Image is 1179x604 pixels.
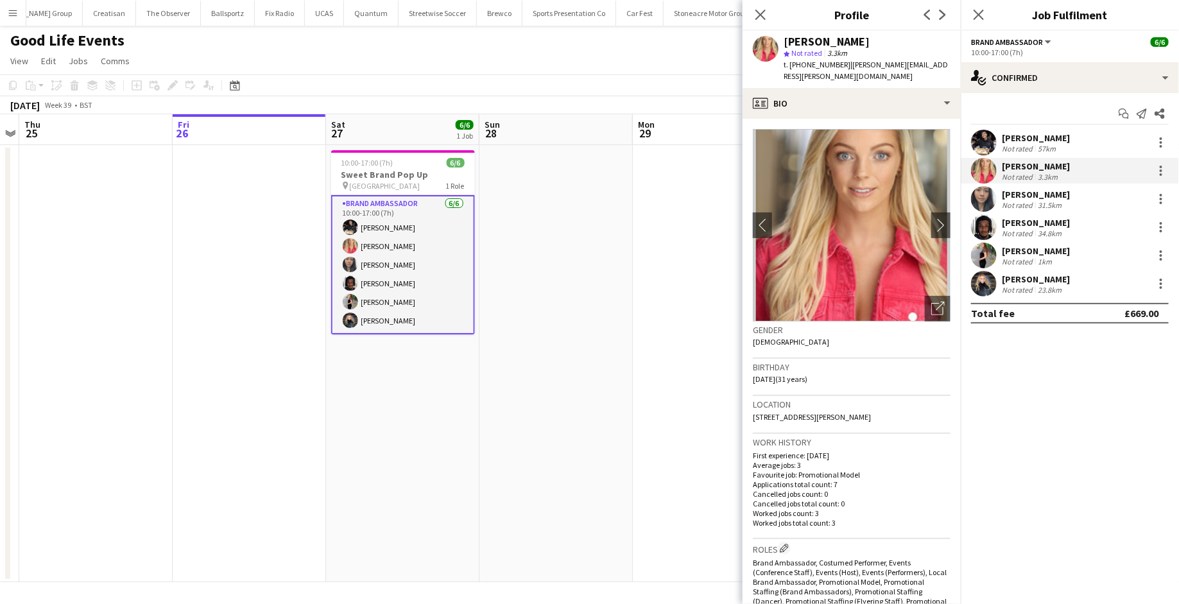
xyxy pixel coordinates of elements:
[10,55,28,67] span: View
[1002,189,1070,200] div: [PERSON_NAME]
[753,374,807,384] span: [DATE] (31 years)
[136,1,201,26] button: The Observer
[24,119,40,130] span: Thu
[636,126,655,141] span: 29
[961,6,1179,23] h3: Job Fulfilment
[80,100,92,110] div: BST
[255,1,305,26] button: Fix Radio
[1002,229,1035,238] div: Not rated
[1035,285,1064,295] div: 23.8km
[1035,229,1064,238] div: 34.8km
[350,181,420,191] span: [GEOGRAPHIC_DATA]
[399,1,477,26] button: Streetwise Soccer
[456,131,473,141] div: 1 Job
[1124,307,1158,320] div: £669.00
[743,6,961,23] h3: Profile
[10,31,125,50] h1: Good Life Events
[753,436,951,448] h3: Work history
[83,1,136,26] button: Creatisan
[329,126,345,141] span: 27
[1002,285,1035,295] div: Not rated
[753,129,951,322] img: Crew avatar or photo
[305,1,344,26] button: UCAS
[753,324,951,336] h3: Gender
[344,1,399,26] button: Quantum
[1035,144,1058,153] div: 57km
[64,53,93,69] a: Jobs
[925,296,951,322] div: Open photos pop-in
[10,99,40,112] div: [DATE]
[1002,217,1070,229] div: [PERSON_NAME]
[753,399,951,410] h3: Location
[36,53,61,69] a: Edit
[753,518,951,528] p: Worked jobs total count: 3
[1002,257,1035,266] div: Not rated
[753,479,951,489] p: Applications total count: 7
[483,126,500,141] span: 28
[753,470,951,479] p: Favourite job: Promotional Model
[69,55,88,67] span: Jobs
[1035,200,1064,210] div: 31.5km
[96,53,135,69] a: Comms
[331,195,475,334] app-card-role: Brand Ambassador6/610:00-17:00 (7h)[PERSON_NAME][PERSON_NAME][PERSON_NAME][PERSON_NAME][PERSON_NA...
[638,119,655,130] span: Mon
[1002,245,1070,257] div: [PERSON_NAME]
[1002,200,1035,210] div: Not rated
[753,361,951,373] h3: Birthday
[331,150,475,334] app-job-card: 10:00-17:00 (7h)6/6Sweet Brand Pop Up [GEOGRAPHIC_DATA]1 RoleBrand Ambassador6/610:00-17:00 (7h)[...
[331,119,345,130] span: Sat
[784,60,948,81] span: | [PERSON_NAME][EMAIL_ADDRESS][PERSON_NAME][DOMAIN_NAME]
[341,158,393,168] span: 10:00-17:00 (7h)
[616,1,664,26] button: Car Fest
[22,126,40,141] span: 25
[1002,172,1035,182] div: Not rated
[1002,160,1070,172] div: [PERSON_NAME]
[753,460,951,470] p: Average jobs: 3
[1002,273,1070,285] div: [PERSON_NAME]
[1035,257,1054,266] div: 1km
[101,55,130,67] span: Comms
[961,62,1179,93] div: Confirmed
[178,119,189,130] span: Fri
[42,100,74,110] span: Week 39
[176,126,189,141] span: 26
[1035,172,1060,182] div: 3.3km
[664,1,759,26] button: Stoneacre Motor Group
[971,47,1169,57] div: 10:00-17:00 (7h)
[1002,132,1070,144] div: [PERSON_NAME]
[743,88,961,119] div: Bio
[971,37,1043,47] span: Brand Ambassador
[784,36,870,47] div: [PERSON_NAME]
[1151,37,1169,47] span: 6/6
[753,412,871,422] span: [STREET_ADDRESS][PERSON_NAME]
[825,48,850,58] span: 3.3km
[446,181,465,191] span: 1 Role
[331,169,475,180] h3: Sweet Brand Pop Up
[753,508,951,518] p: Worked jobs count: 3
[1002,144,1035,153] div: Not rated
[477,1,522,26] button: Brewco
[485,119,500,130] span: Sun
[784,60,850,69] span: t. [PHONE_NUMBER]
[201,1,255,26] button: Ballsportz
[753,542,951,555] h3: Roles
[753,337,829,347] span: [DEMOGRAPHIC_DATA]
[791,48,822,58] span: Not rated
[522,1,616,26] button: Sports Presentation Co
[41,55,56,67] span: Edit
[456,120,474,130] span: 6/6
[447,158,465,168] span: 6/6
[971,37,1053,47] button: Brand Ambassador
[753,499,951,508] p: Cancelled jobs total count: 0
[753,451,951,460] p: First experience: [DATE]
[753,489,951,499] p: Cancelled jobs count: 0
[971,307,1015,320] div: Total fee
[5,53,33,69] a: View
